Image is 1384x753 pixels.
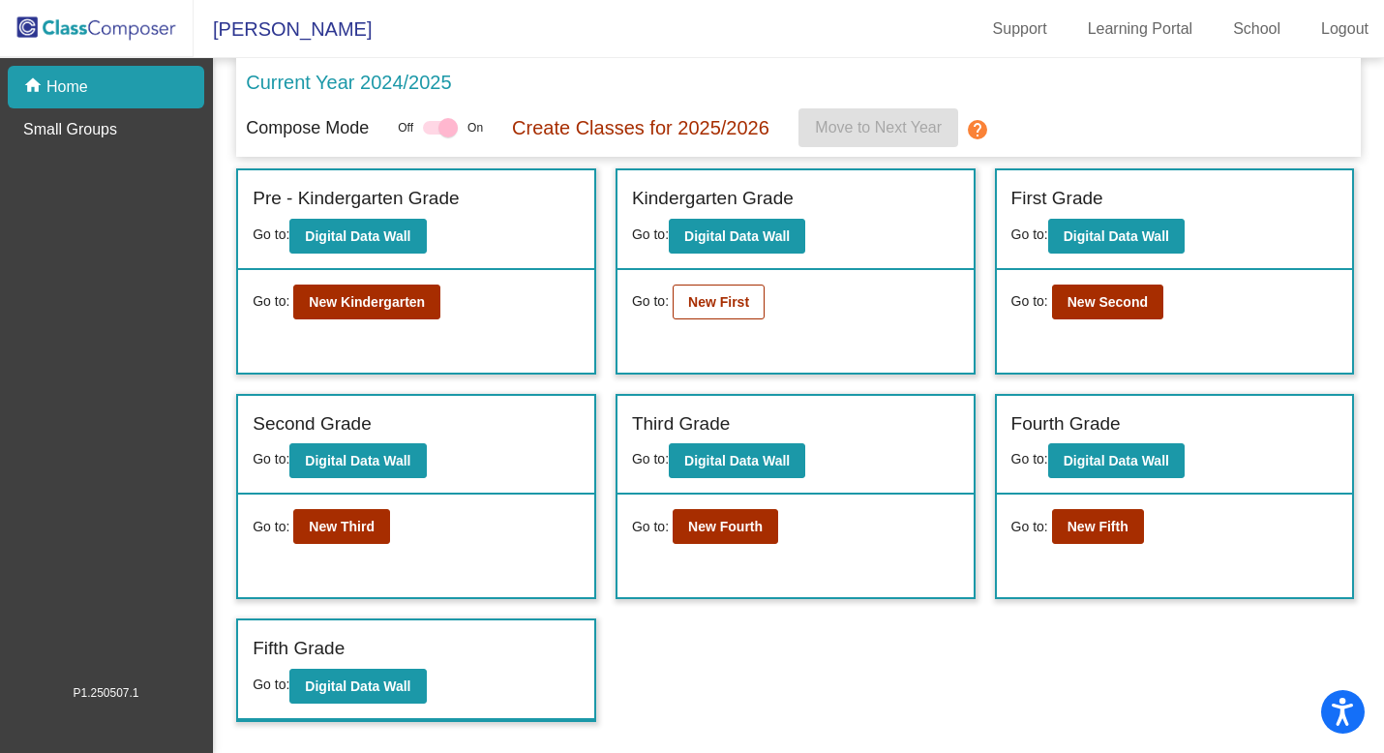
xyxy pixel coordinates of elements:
b: Digital Data Wall [1064,453,1169,468]
span: Go to: [253,677,289,692]
b: New Kindergarten [309,294,425,310]
button: Digital Data Wall [289,669,426,704]
p: Home [46,75,88,99]
span: Go to: [253,226,289,242]
label: Kindergarten Grade [632,185,794,213]
label: Second Grade [253,410,372,438]
p: Small Groups [23,118,117,141]
span: Go to: [1011,291,1048,312]
span: Go to: [1011,451,1048,467]
b: New Second [1068,294,1148,310]
b: Digital Data Wall [305,228,410,244]
button: New Second [1052,285,1163,319]
span: Off [398,119,413,136]
b: New Third [309,519,375,534]
button: New Kindergarten [293,285,440,319]
span: Go to: [632,451,669,467]
label: Third Grade [632,410,730,438]
label: First Grade [1011,185,1103,213]
span: Go to: [632,291,669,312]
b: New Fifth [1068,519,1128,534]
p: Compose Mode [246,115,369,141]
label: Fourth Grade [1011,410,1121,438]
span: Move to Next Year [815,119,942,136]
span: Go to: [632,226,669,242]
b: Digital Data Wall [305,453,410,468]
button: Digital Data Wall [289,443,426,478]
span: Go to: [632,517,669,537]
a: School [1218,14,1296,45]
button: Move to Next Year [798,108,958,147]
a: Support [978,14,1063,45]
button: New Third [293,509,390,544]
b: New Fourth [688,519,763,534]
p: Current Year 2024/2025 [246,68,451,97]
span: Go to: [1011,517,1048,537]
label: Fifth Grade [253,635,345,663]
b: Digital Data Wall [684,228,790,244]
span: Go to: [253,291,289,312]
b: New First [688,294,749,310]
a: Logout [1306,14,1384,45]
button: Digital Data Wall [289,219,426,254]
button: Digital Data Wall [669,219,805,254]
mat-icon: home [23,75,46,99]
span: [PERSON_NAME] [194,14,372,45]
p: Create Classes for 2025/2026 [512,113,769,142]
button: New Fifth [1052,509,1144,544]
b: Digital Data Wall [1064,228,1169,244]
button: New First [673,285,765,319]
button: Digital Data Wall [1048,443,1185,478]
span: On [467,119,483,136]
button: Digital Data Wall [669,443,805,478]
a: Learning Portal [1072,14,1209,45]
span: Go to: [253,517,289,537]
button: New Fourth [673,509,778,544]
b: Digital Data Wall [305,678,410,694]
button: Digital Data Wall [1048,219,1185,254]
b: Digital Data Wall [684,453,790,468]
span: Go to: [253,451,289,467]
span: Go to: [1011,226,1048,242]
label: Pre - Kindergarten Grade [253,185,459,213]
mat-icon: help [966,118,989,141]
